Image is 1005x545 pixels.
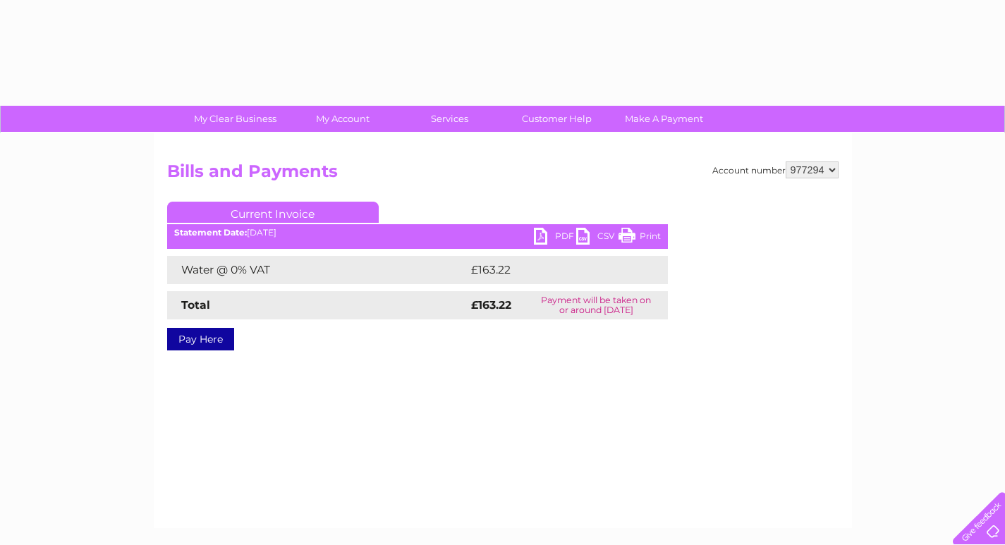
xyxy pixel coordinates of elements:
[167,328,234,350] a: Pay Here
[468,256,642,284] td: £163.22
[576,228,619,248] a: CSV
[284,106,401,132] a: My Account
[391,106,508,132] a: Services
[167,161,839,188] h2: Bills and Payments
[177,106,293,132] a: My Clear Business
[712,161,839,178] div: Account number
[471,298,511,312] strong: £163.22
[534,228,576,248] a: PDF
[167,202,379,223] a: Current Invoice
[167,256,468,284] td: Water @ 0% VAT
[174,227,247,238] b: Statement Date:
[167,228,668,238] div: [DATE]
[525,291,667,319] td: Payment will be taken on or around [DATE]
[181,298,210,312] strong: Total
[606,106,722,132] a: Make A Payment
[619,228,661,248] a: Print
[499,106,615,132] a: Customer Help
